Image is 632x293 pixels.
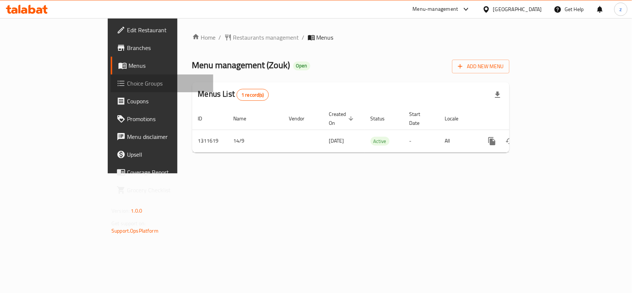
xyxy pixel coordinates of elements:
span: Status [371,114,395,123]
span: Menu disclaimer [127,132,207,141]
span: Coupons [127,97,207,106]
li: / [219,33,221,42]
span: Branches [127,43,207,52]
span: Menus [128,61,207,70]
span: Upsell [127,150,207,159]
td: - [404,130,439,152]
span: Choice Groups [127,79,207,88]
span: Active [371,137,389,146]
td: All [439,130,477,152]
a: Edit Restaurant [111,21,213,39]
a: Grocery Checklist [111,181,213,199]
span: Menus [317,33,334,42]
span: Locale [445,114,468,123]
span: Vendor [289,114,314,123]
button: Change Status [501,132,519,150]
button: Add New Menu [452,60,509,73]
a: Restaurants management [224,33,299,42]
th: Actions [477,107,560,130]
span: Name [234,114,256,123]
span: ID [198,114,212,123]
table: enhanced table [192,107,560,153]
div: Total records count [237,89,269,101]
span: Version: [111,206,130,216]
td: 14/9 [228,130,283,152]
h2: Menus List [198,89,269,101]
span: Get support on: [111,219,146,228]
div: Open [293,61,310,70]
a: Coupons [111,92,213,110]
div: Export file [489,86,506,104]
div: Menu-management [413,5,458,14]
button: more [483,132,501,150]
a: Branches [111,39,213,57]
span: Edit Restaurant [127,26,207,34]
span: 1.0.0 [131,206,142,216]
span: Start Date [409,110,430,127]
span: Grocery Checklist [127,186,207,194]
a: Support.OpsPlatform [111,226,158,236]
a: Upsell [111,146,213,163]
a: Menu disclaimer [111,128,213,146]
span: Restaurants management [233,33,299,42]
a: Coverage Report [111,163,213,181]
div: [GEOGRAPHIC_DATA] [493,5,542,13]
span: 1 record(s) [237,91,268,99]
span: [DATE] [329,136,344,146]
a: Menus [111,57,213,74]
li: / [302,33,305,42]
span: Menu management ( Zouk ) [192,57,290,73]
span: z [620,5,622,13]
nav: breadcrumb [192,33,509,42]
span: Created On [329,110,356,127]
span: Open [293,63,310,69]
span: Coverage Report [127,168,207,177]
a: Choice Groups [111,74,213,92]
a: Promotions [111,110,213,128]
span: Add New Menu [458,62,504,71]
span: Promotions [127,114,207,123]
